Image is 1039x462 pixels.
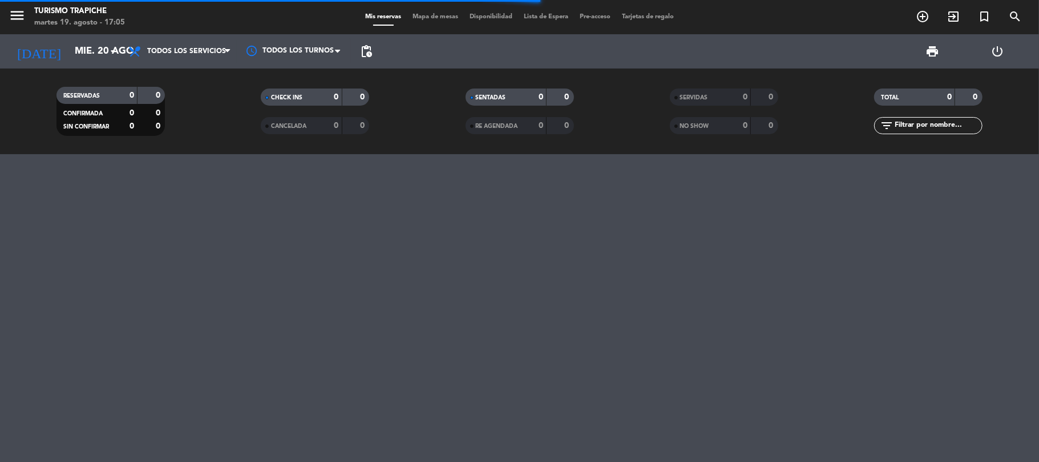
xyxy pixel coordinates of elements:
[991,45,1005,58] i: power_settings_new
[34,6,125,17] div: Turismo Trapiche
[130,122,134,130] strong: 0
[156,91,163,99] strong: 0
[743,93,747,101] strong: 0
[156,109,163,117] strong: 0
[271,95,302,101] span: CHECK INS
[106,45,120,58] i: arrow_drop_down
[359,14,407,20] span: Mis reservas
[680,123,709,129] span: NO SHOW
[539,93,543,101] strong: 0
[63,93,100,99] span: RESERVADAS
[34,17,125,29] div: martes 19. agosto - 17:05
[894,119,982,132] input: Filtrar por nombre...
[881,95,899,101] span: TOTAL
[63,124,109,130] span: SIN CONFIRMAR
[539,122,543,130] strong: 0
[916,10,929,23] i: add_circle_outline
[476,95,506,101] span: SENTADAS
[880,119,894,132] i: filter_list
[564,122,571,130] strong: 0
[769,122,775,130] strong: 0
[334,122,339,130] strong: 0
[977,10,991,23] i: turned_in_not
[574,14,616,20] span: Pre-acceso
[9,7,26,24] i: menu
[147,47,226,55] span: Todos los servicios
[925,45,939,58] span: print
[743,122,747,130] strong: 0
[769,93,775,101] strong: 0
[9,7,26,28] button: menu
[680,95,708,101] span: SERVIDAS
[63,111,103,116] span: CONFIRMADA
[359,45,373,58] span: pending_actions
[518,14,574,20] span: Lista de Espera
[965,34,1030,69] div: LOG OUT
[947,10,960,23] i: exit_to_app
[130,91,134,99] strong: 0
[271,123,306,129] span: CANCELADA
[464,14,518,20] span: Disponibilidad
[130,109,134,117] strong: 0
[334,93,339,101] strong: 0
[564,93,571,101] strong: 0
[156,122,163,130] strong: 0
[360,93,367,101] strong: 0
[973,93,980,101] strong: 0
[360,122,367,130] strong: 0
[616,14,680,20] span: Tarjetas de regalo
[1008,10,1022,23] i: search
[476,123,518,129] span: RE AGENDADA
[947,93,952,101] strong: 0
[407,14,464,20] span: Mapa de mesas
[9,39,69,64] i: [DATE]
